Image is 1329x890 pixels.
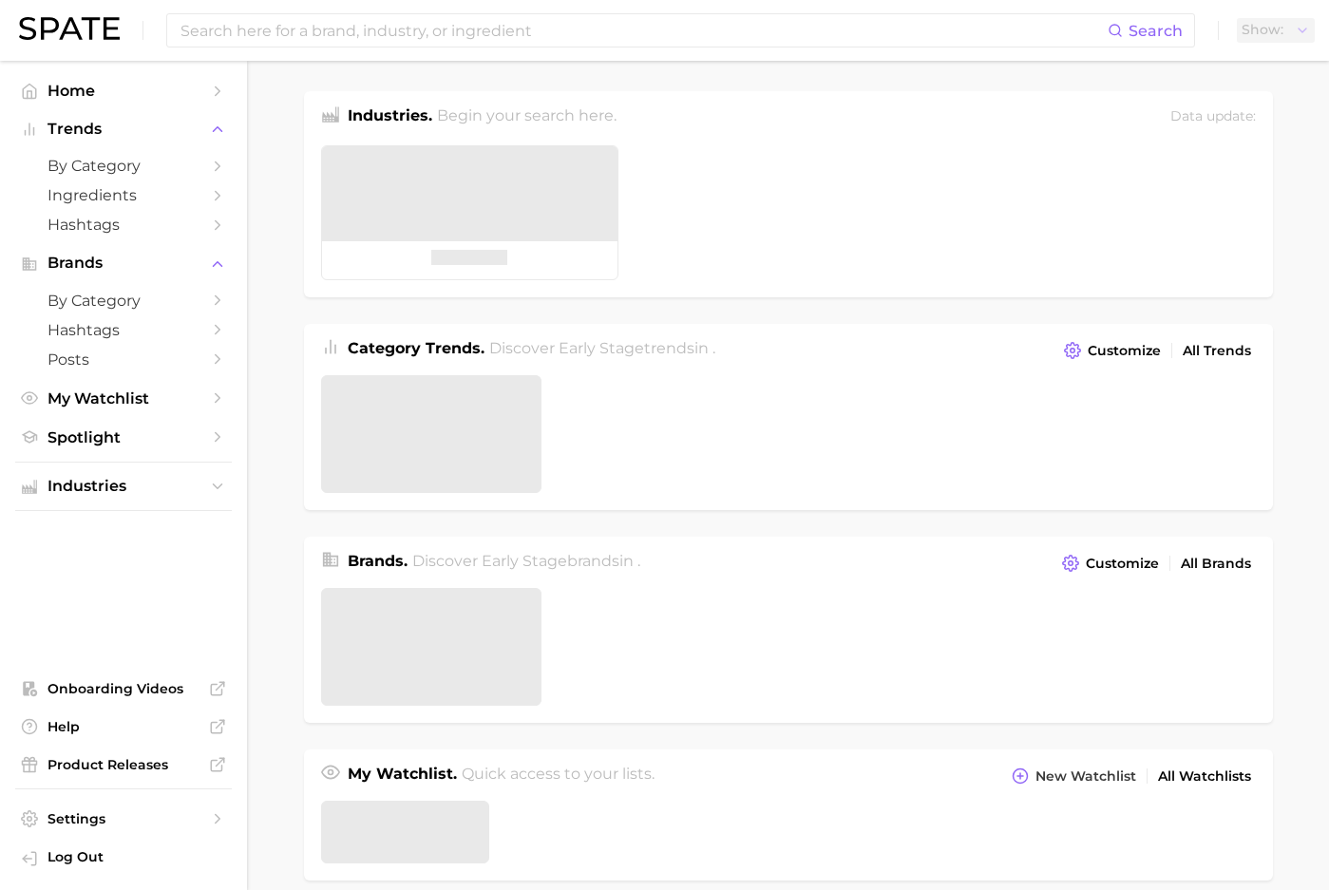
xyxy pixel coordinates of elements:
button: Trends [15,115,232,143]
a: Hashtags [15,315,232,345]
h1: Industries. [348,104,432,130]
div: Data update: [1170,104,1256,130]
a: All Trends [1178,338,1256,364]
span: Posts [47,350,199,369]
img: SPATE [19,17,120,40]
span: Brands [47,255,199,272]
span: Industries [47,478,199,495]
a: Settings [15,805,232,833]
span: Show [1242,25,1283,35]
input: Search here for a brand, industry, or ingredient [179,14,1108,47]
span: Home [47,82,199,100]
span: My Watchlist [47,389,199,407]
span: Log Out [47,848,217,865]
span: Brands . [348,552,408,570]
span: Search [1129,22,1183,40]
span: Trends [47,121,199,138]
button: New Watchlist [1007,763,1140,789]
a: Spotlight [15,423,232,452]
span: Customize [1088,343,1161,359]
a: Log out. Currently logged in with e-mail shari@pioneerinno.com. [15,843,232,875]
button: Industries [15,472,232,501]
a: Ingredients [15,180,232,210]
a: Hashtags [15,210,232,239]
a: Onboarding Videos [15,674,232,703]
span: Category Trends . [348,339,484,357]
a: All Watchlists [1153,764,1256,789]
h1: My Watchlist. [348,763,457,789]
span: Discover Early Stage trends in . [489,339,715,357]
span: Hashtags [47,216,199,234]
h2: Quick access to your lists. [462,763,655,789]
a: Home [15,76,232,105]
button: Brands [15,249,232,277]
a: Help [15,712,232,741]
a: All Brands [1176,551,1256,577]
button: Customize [1059,337,1165,364]
span: Hashtags [47,321,199,339]
button: Show [1237,18,1315,43]
span: Onboarding Videos [47,680,199,697]
a: by Category [15,151,232,180]
span: Discover Early Stage brands in . [412,552,640,570]
span: Spotlight [47,428,199,446]
span: by Category [47,157,199,175]
span: Customize [1086,556,1159,572]
a: by Category [15,286,232,315]
span: All Watchlists [1158,768,1251,785]
a: Posts [15,345,232,374]
span: All Brands [1181,556,1251,572]
span: Settings [47,810,199,827]
a: My Watchlist [15,384,232,413]
button: Customize [1057,550,1163,577]
span: Ingredients [47,186,199,204]
h2: Begin your search here. [437,104,617,130]
span: All Trends [1183,343,1251,359]
a: Product Releases [15,750,232,779]
span: New Watchlist [1035,768,1136,785]
span: Product Releases [47,756,199,773]
span: by Category [47,292,199,310]
span: Help [47,718,199,735]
